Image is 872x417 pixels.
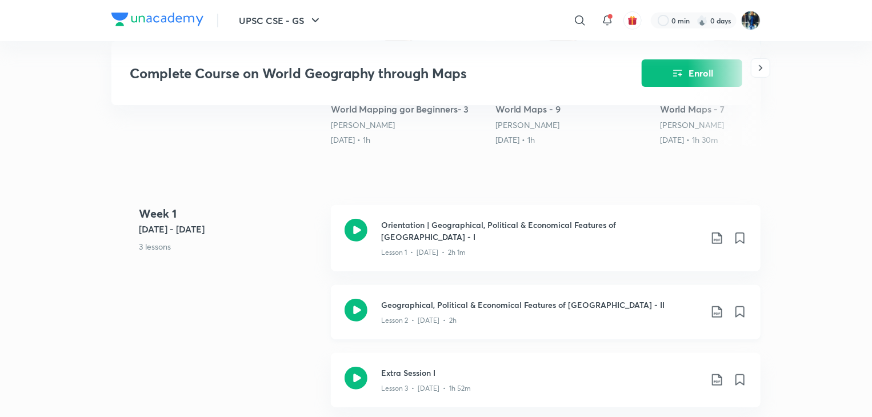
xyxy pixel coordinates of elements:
[381,299,701,311] h3: Geographical, Political & Economical Features of [GEOGRAPHIC_DATA] - II
[741,11,761,30] img: Mainak Das
[660,102,815,116] h5: World Maps - 7
[642,59,742,87] button: Enroll
[495,119,651,131] div: Sudarshan Gurjar
[627,15,638,26] img: avatar
[623,11,642,30] button: avatar
[697,15,708,26] img: streak
[331,119,395,130] a: [PERSON_NAME]
[381,315,457,326] p: Lesson 2 • [DATE] • 2h
[381,383,471,394] p: Lesson 3 • [DATE] • 1h 52m
[381,247,466,258] p: Lesson 1 • [DATE] • 2h 1m
[111,13,203,26] img: Company Logo
[495,134,651,146] div: 29th Apr • 1h
[139,240,322,252] p: 3 lessons
[331,205,761,285] a: Orientation | Geographical, Political & Economical Features of [GEOGRAPHIC_DATA] - ILesson 1 • [D...
[495,119,559,130] a: [PERSON_NAME]
[130,65,577,82] h3: Complete Course on World Geography through Maps
[139,205,322,222] h4: Week 1
[111,13,203,29] a: Company Logo
[381,367,701,379] h3: Extra Session I
[331,285,761,353] a: Geographical, Political & Economical Features of [GEOGRAPHIC_DATA] - IILesson 2 • [DATE] • 2h
[232,9,329,32] button: UPSC CSE - GS
[381,219,701,243] h3: Orientation | Geographical, Political & Economical Features of [GEOGRAPHIC_DATA] - I
[660,119,724,130] a: [PERSON_NAME]
[331,119,486,131] div: Sudarshan Gurjar
[331,134,486,146] div: 7th Apr • 1h
[495,102,651,116] h5: World Maps - 9
[660,134,815,146] div: 1st May • 1h 30m
[331,102,486,116] h5: World Mapping gor Beginners- 3
[660,119,815,131] div: Sudarshan Gurjar
[139,222,322,236] h5: [DATE] - [DATE]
